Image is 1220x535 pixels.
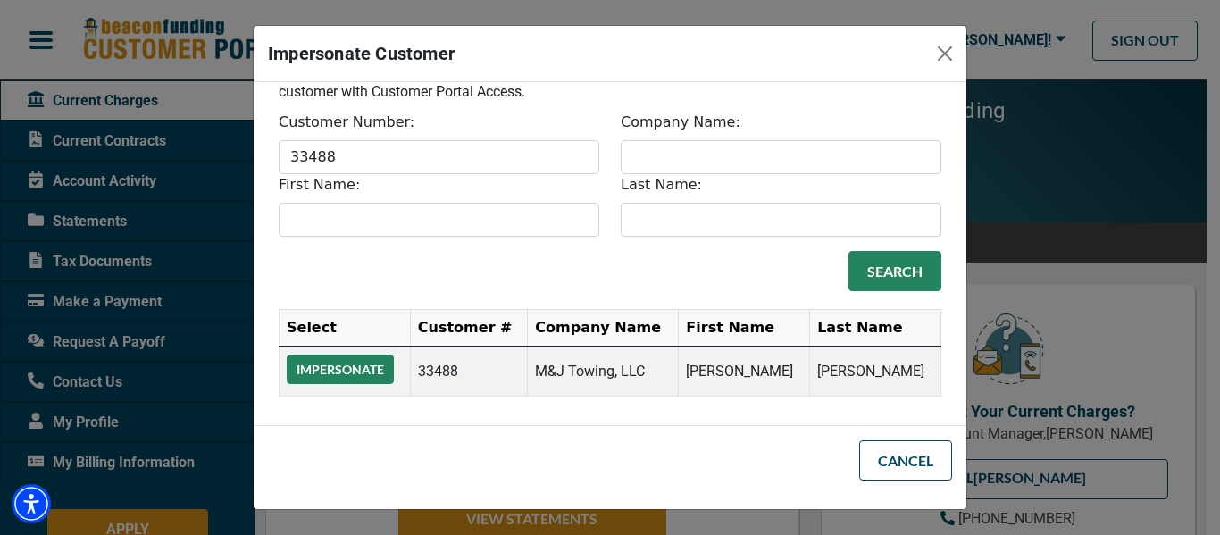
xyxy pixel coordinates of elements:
[848,251,941,291] button: Search
[686,361,802,382] p: [PERSON_NAME]
[279,112,414,133] label: Customer Number:
[621,174,702,196] label: Last Name:
[268,40,455,67] h5: Impersonate Customer
[621,112,740,133] label: Company Name:
[535,361,671,382] p: M&J Towing, LLC
[279,174,360,196] label: First Name:
[859,440,952,481] button: Cancel
[931,39,959,68] button: Close
[810,310,941,347] th: Last Name
[280,310,411,347] th: Select
[410,310,527,347] th: Customer #
[12,484,51,523] div: Accessibility Menu
[528,310,679,347] th: Company Name
[418,361,520,382] p: 33488
[679,310,810,347] th: First Name
[817,361,933,382] p: [PERSON_NAME]
[287,355,394,384] button: Impersonate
